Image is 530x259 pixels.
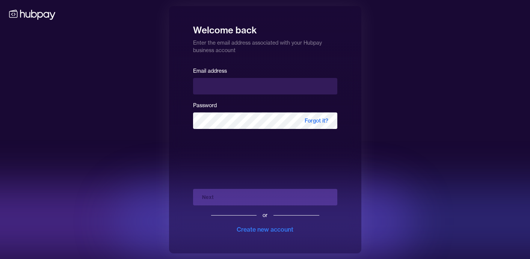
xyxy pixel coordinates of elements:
label: Email address [193,67,227,74]
span: Forgot it? [296,112,337,129]
div: Create new account [237,225,293,234]
label: Password [193,102,217,109]
h1: Welcome back [193,19,337,36]
p: Enter the email address associated with your Hubpay business account [193,36,337,54]
div: or [263,211,267,219]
